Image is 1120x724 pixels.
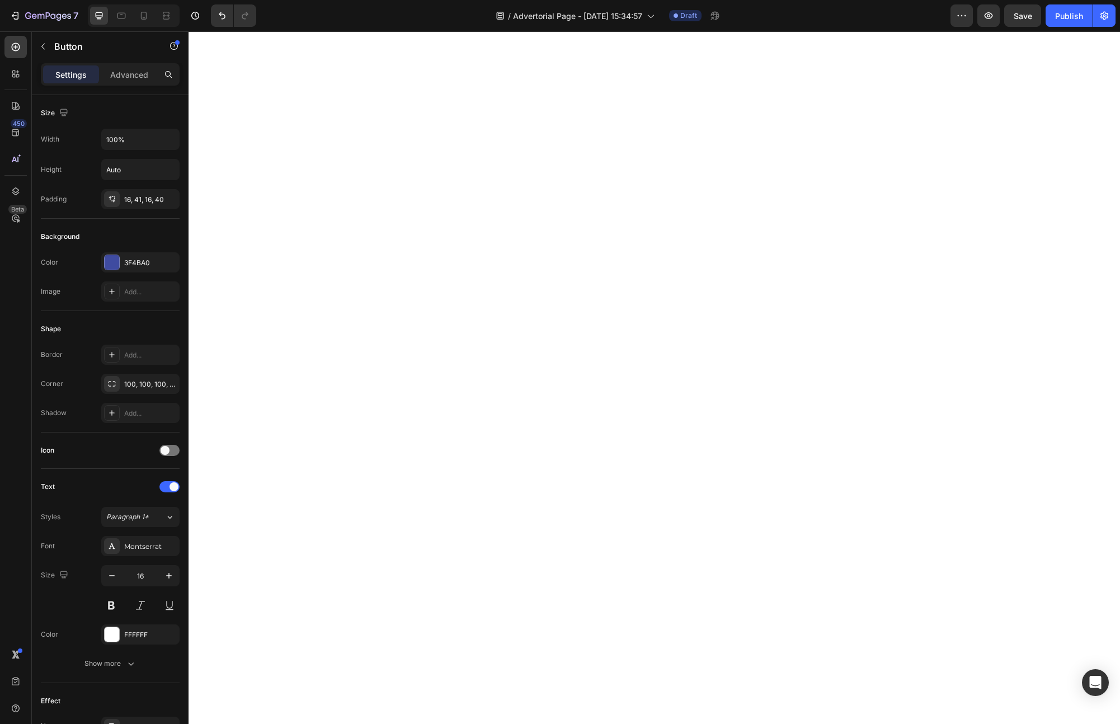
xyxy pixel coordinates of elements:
[124,630,177,640] div: FFFFFF
[41,445,54,455] div: Icon
[1004,4,1041,27] button: Save
[41,408,67,418] div: Shadow
[41,482,55,492] div: Text
[189,31,1120,724] iframe: Design area
[8,205,27,214] div: Beta
[508,10,511,22] span: /
[102,159,179,180] input: Auto
[41,379,63,389] div: Corner
[41,629,58,640] div: Color
[84,658,137,669] div: Show more
[101,507,180,527] button: Paragraph 1*
[41,696,60,706] div: Effect
[41,257,58,267] div: Color
[124,287,177,297] div: Add...
[124,379,177,389] div: 100, 100, 100, 100
[41,106,70,121] div: Size
[1014,11,1032,21] span: Save
[55,69,87,81] p: Settings
[1082,669,1109,696] div: Open Intercom Messenger
[102,129,179,149] input: Auto
[1055,10,1083,22] div: Publish
[54,40,149,53] p: Button
[124,195,177,205] div: 16, 41, 16, 40
[41,232,79,242] div: Background
[106,512,149,522] span: Paragraph 1*
[680,11,697,21] span: Draft
[41,286,60,297] div: Image
[41,568,70,583] div: Size
[41,194,67,204] div: Padding
[110,69,148,81] p: Advanced
[41,541,55,551] div: Font
[73,9,78,22] p: 7
[124,258,177,268] div: 3F4BA0
[124,542,177,552] div: Montserrat
[124,350,177,360] div: Add...
[41,654,180,674] button: Show more
[513,10,642,22] span: Advertorial Page - [DATE] 15:34:57
[41,134,59,144] div: Width
[4,4,83,27] button: 7
[41,164,62,175] div: Height
[11,119,27,128] div: 450
[211,4,256,27] div: Undo/Redo
[41,512,60,522] div: Styles
[41,350,63,360] div: Border
[124,408,177,419] div: Add...
[1046,4,1093,27] button: Publish
[41,324,61,334] div: Shape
